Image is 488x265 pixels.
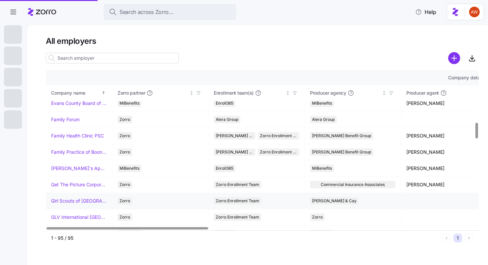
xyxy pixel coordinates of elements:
[312,116,335,123] span: Alera Group
[112,85,208,101] th: Zorro partnerNot sorted
[216,148,253,156] span: [PERSON_NAME] Benefit Group
[312,148,371,156] span: [PERSON_NAME] Benefit Group
[285,91,290,95] div: Not sorted
[51,230,103,237] a: GP Federal Credit Union
[216,181,259,188] span: Zorro Enrollment Team
[51,181,107,188] a: Get The Picture Corporation
[216,132,253,139] span: [PERSON_NAME] Benefit Group
[51,235,440,241] div: 1 - 95 / 95
[51,89,100,97] div: Company name
[120,132,130,139] span: Zorro
[51,149,107,155] a: Family Practice of Booneville Inc
[46,85,112,101] th: Company nameSorted ascending
[51,116,80,123] a: Family Forum
[118,90,145,96] span: Zorro partner
[104,4,236,20] button: Search across Zorro...
[51,165,107,172] a: [PERSON_NAME]'s Appliance/[PERSON_NAME]'s Academy/Fluid Services
[216,165,233,172] span: Enroll365
[410,5,442,19] button: Help
[312,197,357,205] span: [PERSON_NAME] & Cay
[46,36,479,46] h1: All employers
[415,8,436,16] span: Help
[382,91,386,95] div: Not sorted
[101,91,106,95] div: Sorted ascending
[214,90,254,96] span: Enrollment team(s)
[260,132,297,139] span: Zorro Enrollment Team
[216,116,238,123] span: Alera Group
[442,234,451,242] button: Previous page
[120,165,139,172] span: MiBenefits
[51,100,107,107] a: Evans County Board of Commissioners
[321,181,385,188] span: Commercial Insurance Associates
[453,234,462,242] button: 1
[310,90,346,96] span: Producer agency
[478,91,483,95] div: Not sorted
[208,85,305,101] th: Enrollment team(s)Not sorted
[469,7,480,17] img: 3c671664b44671044fa8929adf5007c6
[46,53,179,63] input: Search employer
[465,234,473,242] button: Next page
[120,8,173,16] span: Search across Zorro...
[312,214,323,221] span: Zorro
[120,116,130,123] span: Zorro
[260,148,297,156] span: Zorro Enrollment Team
[189,91,194,95] div: Not sorted
[312,132,371,139] span: [PERSON_NAME] Benefit Group
[120,148,130,156] span: Zorro
[312,100,332,107] span: MiBenefits
[51,214,107,221] a: GLV International [GEOGRAPHIC_DATA]
[406,90,439,96] span: Producer agent
[216,100,233,107] span: Enroll365
[120,181,130,188] span: Zorro
[216,214,259,221] span: Zorro Enrollment Team
[216,197,259,205] span: Zorro Enrollment Team
[120,100,139,107] span: MiBenefits
[51,198,107,204] a: Girl Scouts of [GEOGRAPHIC_DATA][US_STATE]
[312,165,332,172] span: MiBenefits
[120,197,130,205] span: Zorro
[51,132,104,139] a: Family Health Clinic PSC
[120,214,130,221] span: Zorro
[305,85,401,101] th: Producer agencyNot sorted
[448,52,460,64] svg: add icon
